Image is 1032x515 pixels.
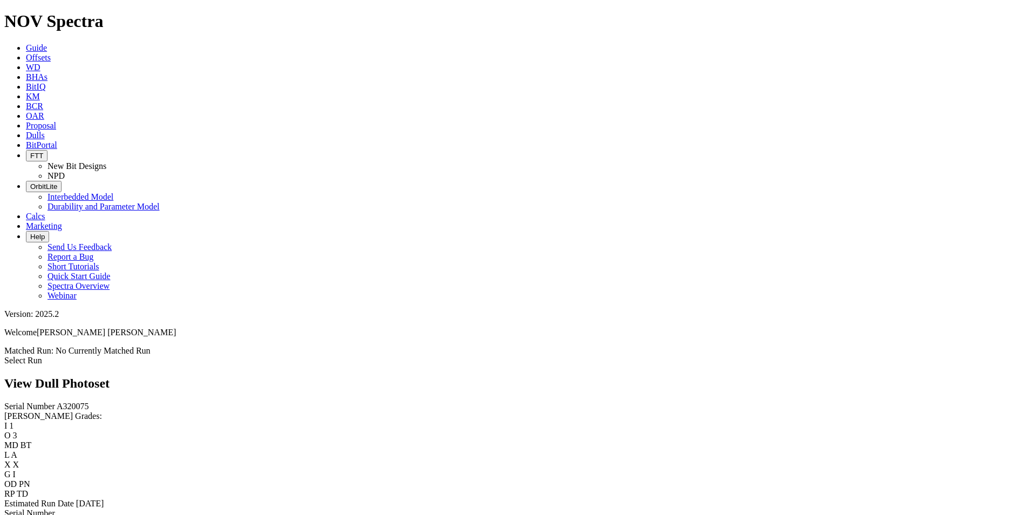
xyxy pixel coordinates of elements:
[56,346,151,355] span: No Currently Matched Run
[4,309,1028,319] div: Version: 2025.2
[76,499,104,508] span: [DATE]
[47,262,99,271] a: Short Tutorials
[47,252,93,261] a: Report a Bug
[26,53,51,62] a: Offsets
[26,92,40,101] a: KM
[30,182,57,191] span: OrbitLite
[11,450,17,459] span: A
[4,489,15,498] label: RP
[26,150,47,161] button: FTT
[4,11,1028,31] h1: NOV Spectra
[26,131,45,140] a: Dulls
[4,356,42,365] a: Select Run
[30,152,43,160] span: FTT
[47,202,160,211] a: Durability and Parameter Model
[4,470,11,479] label: G
[4,411,1028,421] div: [PERSON_NAME] Grades:
[13,470,16,479] span: I
[4,460,11,469] label: X
[4,431,11,440] label: O
[26,140,57,150] a: BitPortal
[30,233,45,241] span: Help
[26,43,47,52] a: Guide
[47,291,77,300] a: Webinar
[19,479,30,489] span: PN
[4,479,17,489] label: OD
[4,328,1028,337] p: Welcome
[4,402,55,411] label: Serial Number
[47,272,110,281] a: Quick Start Guide
[47,192,113,201] a: Interbedded Model
[17,489,28,498] span: TD
[4,376,1028,391] h2: View Dull Photoset
[26,212,45,221] a: Calcs
[26,101,43,111] a: BCR
[47,161,106,171] a: New Bit Designs
[21,441,31,450] span: BT
[26,181,62,192] button: OrbitLite
[47,281,110,290] a: Spectra Overview
[26,231,49,242] button: Help
[26,72,47,82] a: BHAs
[13,431,17,440] span: 3
[13,460,19,469] span: X
[26,63,40,72] a: WD
[26,111,44,120] a: OAR
[9,421,13,430] span: 1
[37,328,176,337] span: [PERSON_NAME] [PERSON_NAME]
[47,242,112,252] a: Send Us Feedback
[4,346,53,355] span: Matched Run:
[4,441,18,450] label: MD
[4,499,74,508] label: Estimated Run Date
[4,450,9,459] label: L
[26,221,62,231] a: Marketing
[26,121,56,130] a: Proposal
[47,171,65,180] a: NPD
[4,421,7,430] label: I
[26,82,45,91] a: BitIQ
[57,402,89,411] span: A320075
